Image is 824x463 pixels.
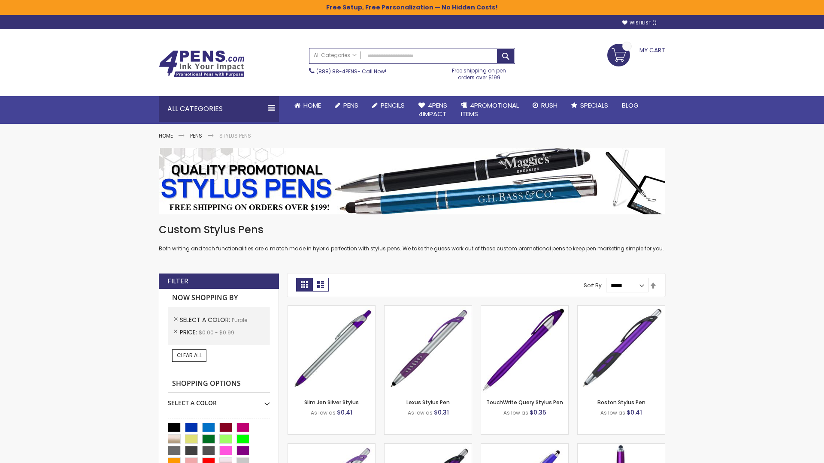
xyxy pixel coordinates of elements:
[311,409,336,416] span: As low as
[288,443,375,451] a: Boston Silver Stylus Pen-Purple
[314,52,357,59] span: All Categories
[578,443,665,451] a: TouchWrite Command Stylus Pen-Purple
[168,375,270,393] strong: Shopping Options
[296,278,312,292] strong: Grid
[578,305,665,313] a: Boston Stylus Pen-Purple
[159,96,279,122] div: All Categories
[406,399,450,406] a: Lexus Stylus Pen
[385,443,472,451] a: Lexus Metallic Stylus Pen-Purple
[190,132,202,139] a: Pens
[627,408,642,417] span: $0.41
[172,349,206,361] a: Clear All
[564,96,615,115] a: Specials
[343,101,358,110] span: Pens
[408,409,433,416] span: As low as
[167,277,188,286] strong: Filter
[600,409,625,416] span: As low as
[443,64,515,81] div: Free shipping on pen orders over $199
[199,329,234,336] span: $0.00 - $0.99
[316,68,357,75] a: (888) 88-4PENS
[481,306,568,393] img: TouchWrite Query Stylus Pen-Purple
[159,223,665,237] h1: Custom Stylus Pens
[481,443,568,451] a: Sierra Stylus Twist Pen-Purple
[526,96,564,115] a: Rush
[316,68,386,75] span: - Call Now!
[159,50,245,78] img: 4Pens Custom Pens and Promotional Products
[304,399,359,406] a: Slim Jen Silver Stylus
[365,96,412,115] a: Pencils
[177,352,202,359] span: Clear All
[168,393,270,407] div: Select A Color
[615,96,645,115] a: Blog
[584,282,602,289] label: Sort By
[219,132,251,139] strong: Stylus Pens
[385,305,472,313] a: Lexus Stylus Pen-Purple
[412,96,454,124] a: 4Pens4impact
[385,306,472,393] img: Lexus Stylus Pen-Purple
[454,96,526,124] a: 4PROMOTIONALITEMS
[288,96,328,115] a: Home
[180,316,232,324] span: Select A Color
[232,316,247,324] span: Purple
[159,148,665,214] img: Stylus Pens
[503,409,528,416] span: As low as
[486,399,563,406] a: TouchWrite Query Stylus Pen
[530,408,546,417] span: $0.35
[622,101,639,110] span: Blog
[180,328,199,337] span: Price
[309,48,361,63] a: All Categories
[461,101,519,118] span: 4PROMOTIONAL ITEMS
[381,101,405,110] span: Pencils
[434,408,449,417] span: $0.31
[303,101,321,110] span: Home
[328,96,365,115] a: Pens
[481,305,568,313] a: TouchWrite Query Stylus Pen-Purple
[159,132,173,139] a: Home
[622,20,657,26] a: Wishlist
[580,101,608,110] span: Specials
[168,289,270,307] strong: Now Shopping by
[597,399,645,406] a: Boston Stylus Pen
[288,306,375,393] img: Slim Jen Silver Stylus-Purple
[418,101,447,118] span: 4Pens 4impact
[578,306,665,393] img: Boston Stylus Pen-Purple
[159,223,665,253] div: Both writing and tech functionalities are a match made in hybrid perfection with stylus pens. We ...
[337,408,352,417] span: $0.41
[288,305,375,313] a: Slim Jen Silver Stylus-Purple
[541,101,557,110] span: Rush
